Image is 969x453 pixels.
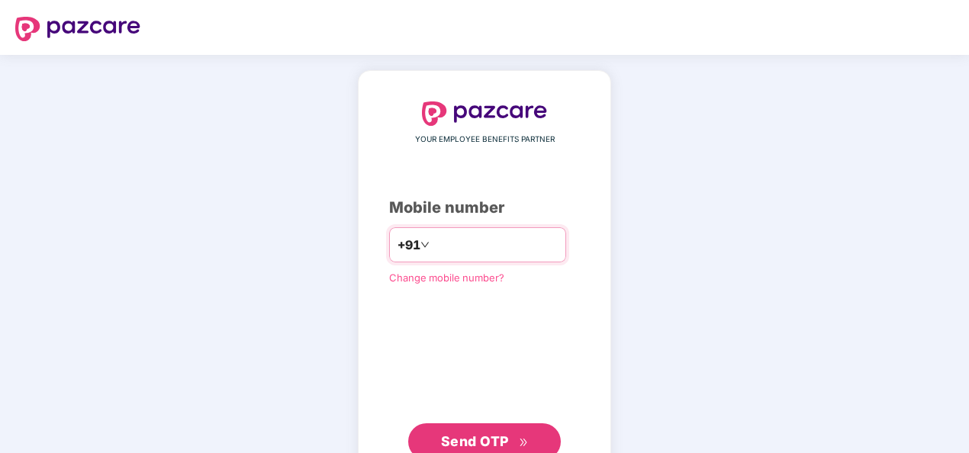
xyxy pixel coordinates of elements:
img: logo [15,17,140,41]
span: down [420,240,430,249]
img: logo [422,101,547,126]
span: Send OTP [441,433,509,449]
span: +91 [398,236,420,255]
div: Mobile number [389,196,580,220]
a: Change mobile number? [389,271,504,284]
span: YOUR EMPLOYEE BENEFITS PARTNER [415,133,555,146]
span: double-right [519,438,529,448]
